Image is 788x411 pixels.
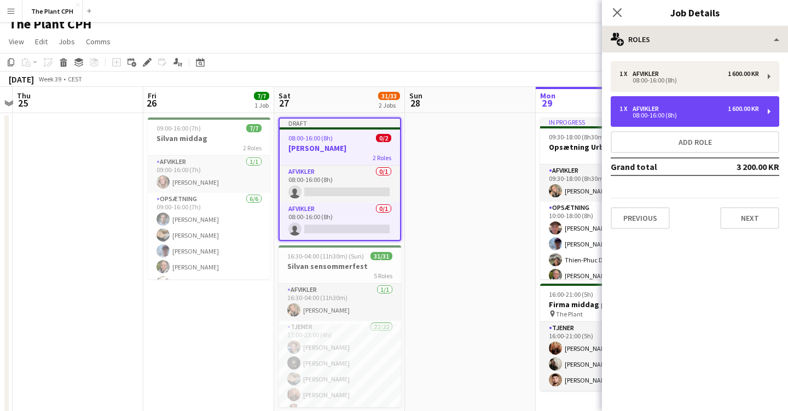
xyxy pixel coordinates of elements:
h3: [PERSON_NAME] [280,143,400,153]
span: 16:30-04:00 (11h30m) (Sun) [287,252,364,260]
td: 3 200.00 KR [710,158,779,175]
div: 1 600.00 KR [728,70,759,78]
span: 7/7 [246,124,262,132]
app-job-card: 16:30-04:00 (11h30m) (Sun)31/31Silvan sensommerfest5 RolesAfvikler1/116:30-04:00 (11h30m)[PERSON_... [279,245,401,407]
div: 08:00-16:00 (8h) [619,78,759,83]
span: Comms [86,37,111,46]
app-job-card: In progress09:30-18:00 (8h30m)7/7Opsætning Urban Partners2 RolesAfvikler1/109:30-18:00 (8h30m)[PE... [540,118,663,279]
div: In progress [540,118,663,126]
span: Sun [409,91,422,101]
span: 26 [146,97,157,109]
span: The Plant [556,310,583,318]
span: 0/2 [376,134,391,142]
span: 29 [538,97,555,109]
div: CEST [68,75,82,83]
span: 16:00-21:00 (5h) [549,290,593,298]
a: Comms [82,34,115,49]
app-card-role: Afvikler1/109:00-16:00 (7h)[PERSON_NAME] [148,156,270,193]
span: 31/33 [378,92,400,100]
span: 5 Roles [374,272,392,280]
app-card-role: Afvikler1/116:30-04:00 (11h30m)[PERSON_NAME] [279,284,401,321]
app-card-role: Afvikler0/108:00-16:00 (8h) [280,203,400,240]
button: Add role [611,131,779,153]
a: Edit [31,34,52,49]
span: 09:30-18:00 (8h30m) [549,133,606,141]
a: Jobs [54,34,79,49]
div: 1 x [619,70,633,78]
div: 2 Jobs [379,101,399,109]
h3: Firma middag på Plateauet [540,300,663,309]
span: 08:00-16:00 (8h) [288,134,333,142]
app-card-role: Tjener3/316:00-21:00 (5h)[PERSON_NAME][PERSON_NAME][PERSON_NAME] [540,322,663,391]
span: 09:00-16:00 (7h) [157,124,201,132]
div: Roles [602,26,788,52]
span: View [9,37,24,46]
span: 31/31 [370,252,392,260]
app-card-role: Afvikler0/108:00-16:00 (8h) [280,166,400,203]
h3: Opsætning Urban Partners [540,142,663,152]
td: Grand total [611,158,710,175]
app-card-role: Opsætning6/609:00-16:00 (7h)[PERSON_NAME][PERSON_NAME][PERSON_NAME][PERSON_NAME][PERSON_NAME] [148,193,270,309]
span: Fri [148,91,157,101]
span: Edit [35,37,48,46]
span: 28 [408,97,422,109]
h3: Silvan sensommerfest [279,261,401,271]
div: 1 x [619,105,633,113]
app-job-card: 16:00-21:00 (5h)3/3Firma middag på Plateauet The Plant1 RoleTjener3/316:00-21:00 (5h)[PERSON_NAME... [540,284,663,391]
div: Afvikler [633,70,663,78]
div: 08:00-16:00 (8h) [619,113,759,118]
app-card-role: Opsætning6/610:00-18:00 (8h)[PERSON_NAME][PERSON_NAME]Thien-Phuc Do[PERSON_NAME] [540,202,663,321]
app-job-card: Draft08:00-16:00 (8h)0/2[PERSON_NAME]2 RolesAfvikler0/108:00-16:00 (8h) Afvikler0/108:00-16:00 (8h) [279,118,401,241]
h3: Silvan middag [148,133,270,143]
div: 1 Job [254,101,269,109]
span: 7/7 [254,92,269,100]
div: Afvikler [633,105,663,113]
span: 2 Roles [243,144,262,152]
div: [DATE] [9,74,34,85]
div: 1 600.00 KR [728,105,759,113]
span: 25 [15,97,31,109]
app-job-card: 09:00-16:00 (7h)7/7Silvan middag2 RolesAfvikler1/109:00-16:00 (7h)[PERSON_NAME]Opsætning6/609:00-... [148,118,270,279]
span: Week 39 [36,75,63,83]
a: View [4,34,28,49]
span: Mon [540,91,555,101]
span: Thu [17,91,31,101]
span: Jobs [59,37,75,46]
span: Sat [279,91,291,101]
span: 27 [277,97,291,109]
button: The Plant CPH [22,1,83,22]
app-card-role: Afvikler1/109:30-18:00 (8h30m)[PERSON_NAME] [540,165,663,202]
h3: Job Details [602,5,788,20]
button: Previous [611,207,670,229]
h1: The Plant CPH [9,16,91,32]
div: Draft [280,119,400,127]
button: Next [720,207,779,229]
span: 2 Roles [373,154,391,162]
